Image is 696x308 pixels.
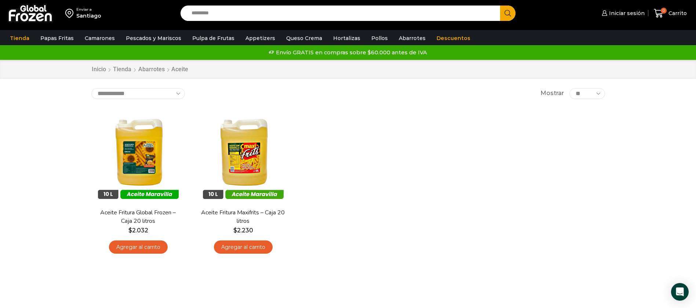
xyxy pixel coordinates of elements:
a: Appetizers [242,31,279,45]
span: Carrito [667,10,687,17]
button: Search button [500,6,515,21]
a: Inicio [91,65,106,74]
a: Agregar al carrito: “Aceite Fritura Global Frozen – Caja 20 litros” [109,240,168,254]
nav: Breadcrumb [91,65,188,74]
select: Pedido de la tienda [91,88,185,99]
a: Pescados y Mariscos [122,31,185,45]
a: Tienda [113,65,132,74]
div: Santiago [76,12,101,19]
div: Open Intercom Messenger [671,283,689,301]
a: Agregar al carrito: “Aceite Fritura Maxifrits - Caja 20 litros” [214,240,273,254]
a: Tienda [6,31,33,45]
bdi: 2.230 [233,227,253,234]
a: Pollos [368,31,391,45]
a: Abarrotes [395,31,429,45]
span: Mostrar [540,89,564,98]
span: 0 [661,8,667,14]
a: Abarrotes [138,65,165,74]
a: Papas Fritas [37,31,77,45]
a: Queso Crema [283,31,326,45]
span: Iniciar sesión [607,10,645,17]
span: $ [233,227,237,234]
a: Pulpa de Frutas [189,31,238,45]
a: Aceite Fritura Maxifrits – Caja 20 litros [201,209,285,225]
a: Hortalizas [329,31,364,45]
a: Aceite Fritura Global Frozen – Caja 20 litros [96,209,180,225]
h1: Aceite [171,66,188,73]
div: Enviar a [76,7,101,12]
a: Descuentos [433,31,474,45]
span: $ [128,227,132,234]
a: Iniciar sesión [600,6,645,21]
img: address-field-icon.svg [65,7,76,19]
bdi: 2.032 [128,227,148,234]
a: 0 Carrito [652,5,689,22]
a: Camarones [81,31,119,45]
